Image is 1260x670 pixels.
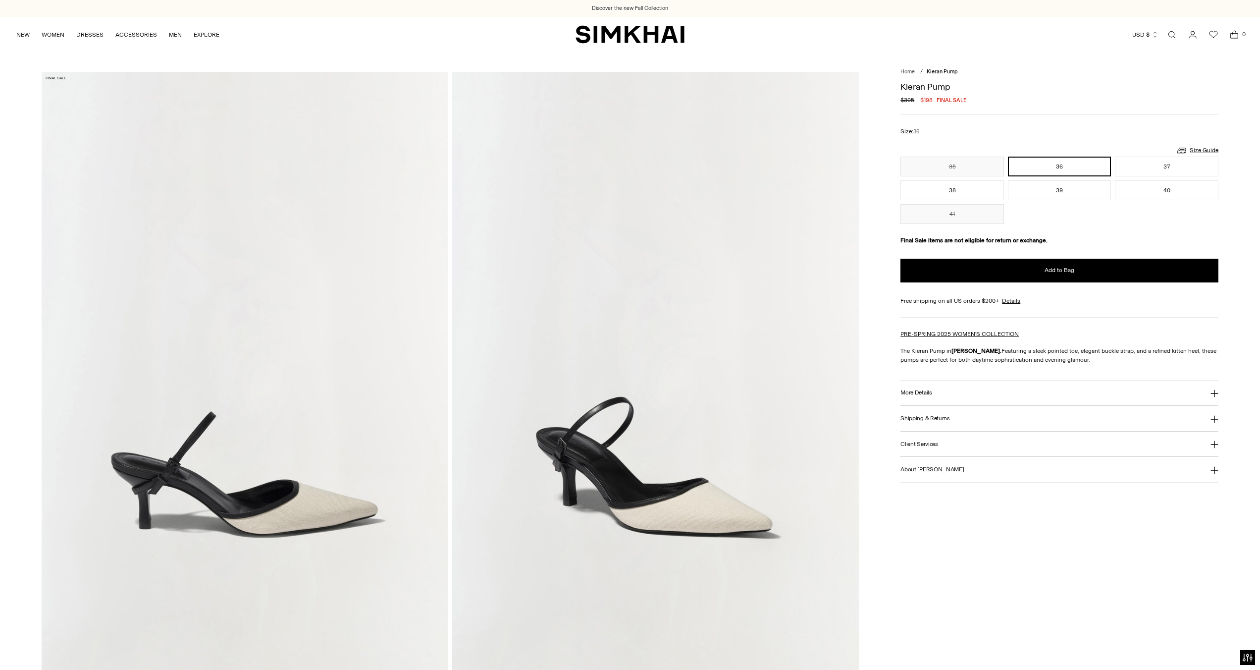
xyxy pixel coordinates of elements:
[900,127,919,136] label: Size:
[900,381,1218,406] button: More Details
[1224,25,1244,45] a: Open cart modal
[194,24,219,46] a: EXPLORE
[900,180,1004,200] button: 38
[951,347,1001,354] strong: [PERSON_NAME].
[76,24,104,46] a: DRESSES
[900,466,964,473] h3: About [PERSON_NAME]
[900,406,1218,431] button: Shipping & Returns
[1045,266,1074,275] span: Add to Bag
[1115,180,1218,200] button: 40
[920,96,933,105] span: $198
[576,25,684,44] a: SIMKHAI
[913,128,919,135] span: 36
[169,24,182,46] a: MEN
[592,4,668,12] a: Discover the new Fall Collection
[1008,180,1111,200] button: 39
[1183,25,1203,45] a: Go to the account page
[900,390,932,396] h3: More Details
[900,331,1019,337] a: PRE-SPRING 2025 WOMEN'S COLLECTION
[1162,25,1182,45] a: Open search modal
[927,68,958,75] span: Kieran Pump
[900,68,915,75] a: Home
[900,296,1218,305] div: Free shipping on all US orders $200+
[900,432,1218,457] button: Client Services
[900,82,1218,91] h1: Kieran Pump
[900,457,1218,482] button: About [PERSON_NAME]
[900,204,1004,224] button: 41
[1176,144,1218,157] a: Size Guide
[900,346,1218,364] p: The Kieran Pump in Featuring a sleek pointed toe, elegant buckle strap, and a refined kitten heel...
[900,415,950,422] h3: Shipping & Returns
[900,96,914,105] s: $395
[1008,157,1111,176] button: 36
[900,68,1218,76] nav: breadcrumbs
[1204,25,1223,45] a: Wishlist
[1002,296,1020,305] a: Details
[1132,24,1158,46] button: USD $
[920,68,923,76] div: /
[1239,30,1248,39] span: 0
[16,24,30,46] a: NEW
[115,24,157,46] a: ACCESSORIES
[900,237,1048,244] strong: Final Sale items are not eligible for return or exchange.
[42,24,64,46] a: WOMEN
[1115,157,1218,176] button: 37
[900,441,938,447] h3: Client Services
[900,157,1004,176] button: 35
[900,259,1218,282] button: Add to Bag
